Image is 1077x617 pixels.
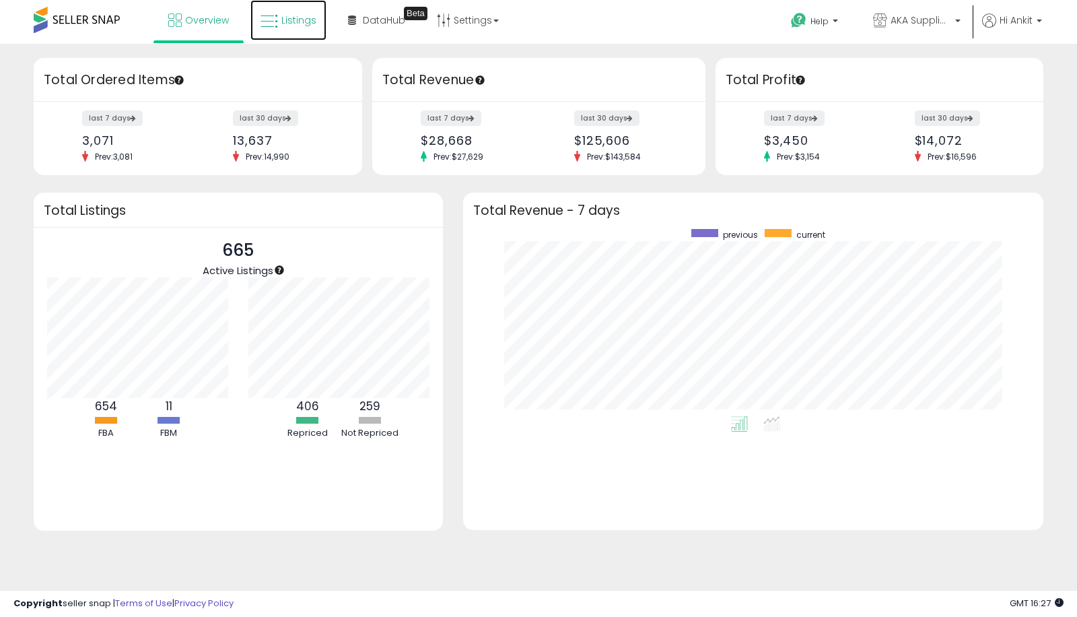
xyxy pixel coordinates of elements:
[115,597,172,610] a: Terms of Use
[76,427,137,440] div: FBA
[473,205,1034,216] h3: Total Revenue - 7 days
[82,110,143,126] label: last 7 days
[780,2,852,44] a: Help
[796,229,825,240] span: current
[915,110,980,126] label: last 30 days
[790,12,807,29] i: Get Help
[794,74,806,86] div: Tooltip anchor
[233,133,338,148] div: 13,637
[281,13,316,27] span: Listings
[574,110,639,126] label: last 30 days
[166,398,172,414] b: 11
[726,71,1034,90] h3: Total Profit
[203,263,273,278] span: Active Listings
[915,133,1020,148] div: $14,072
[13,597,63,610] strong: Copyright
[44,205,433,216] h3: Total Listings
[44,71,352,90] h3: Total Ordered Items
[296,398,319,414] b: 406
[891,13,951,27] span: AKA Suppliers Inc
[82,133,187,148] div: 3,071
[139,427,199,440] div: FBM
[88,151,139,162] span: Prev: 3,081
[1000,13,1033,27] span: Hi Ankit
[233,110,298,126] label: last 30 days
[239,151,296,162] span: Prev: 14,990
[810,15,829,27] span: Help
[203,238,273,263] p: 665
[382,71,695,90] h3: Total Revenue
[574,133,682,148] div: $125,606
[340,427,401,440] div: Not Repriced
[770,151,827,162] span: Prev: $3,154
[1010,597,1064,610] span: 2025-09-16 16:27 GMT
[921,151,983,162] span: Prev: $16,596
[359,398,380,414] b: 259
[277,427,338,440] div: Repriced
[173,74,185,86] div: Tooltip anchor
[404,7,427,20] div: Tooltip anchor
[474,74,486,86] div: Tooltip anchor
[363,13,405,27] span: DataHub
[427,151,490,162] span: Prev: $27,629
[95,398,117,414] b: 654
[421,110,481,126] label: last 7 days
[185,13,229,27] span: Overview
[13,597,234,610] div: seller snap | |
[174,597,234,610] a: Privacy Policy
[723,229,758,240] span: previous
[273,264,285,276] div: Tooltip anchor
[580,151,648,162] span: Prev: $143,584
[764,133,869,148] div: $3,450
[982,13,1042,44] a: Hi Ankit
[764,110,825,126] label: last 7 days
[421,133,528,148] div: $28,668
